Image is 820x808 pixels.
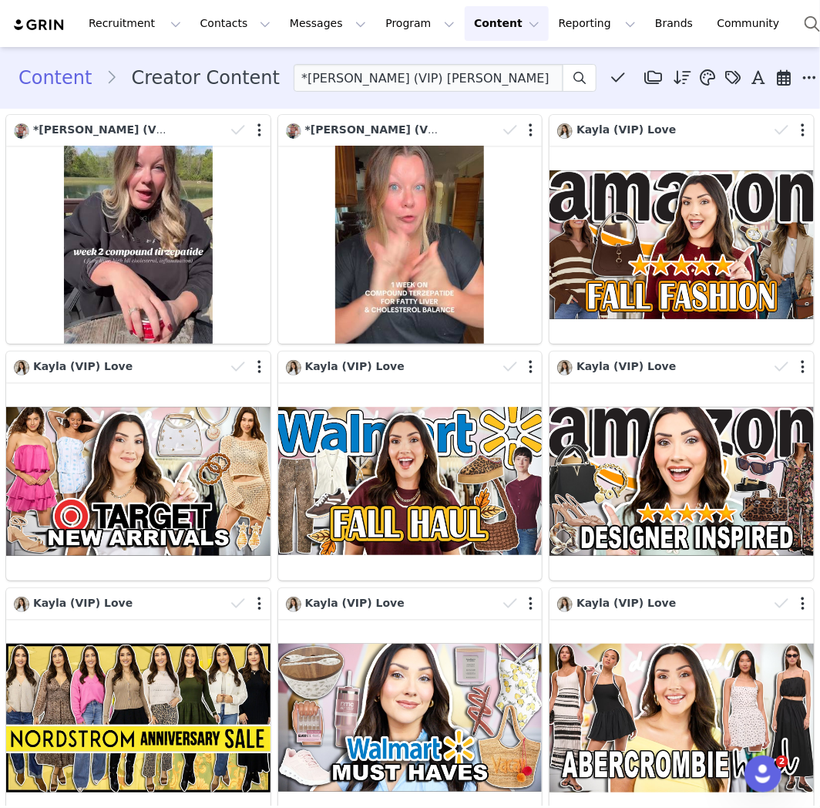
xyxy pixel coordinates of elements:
[465,6,549,41] button: Content
[281,6,375,41] button: Messages
[576,597,676,609] span: Kayla (VIP) Love
[376,6,464,41] button: Program
[286,597,301,612] img: a0acb475-e27d-4377-abfa-a943f5fedd60.jpg
[576,123,676,136] span: Kayla (VIP) Love
[33,597,133,609] span: Kayla (VIP) Love
[646,6,707,41] a: Brands
[557,597,573,612] img: a0acb475-e27d-4377-abfa-a943f5fedd60.jpg
[79,6,190,41] button: Recruitment
[708,6,796,41] a: Community
[286,123,301,139] img: 341a8856-bd5e-4c8c-a8a5-391fd8dfacd2.jpg
[776,756,788,768] span: 2
[14,360,29,375] img: a0acb475-e27d-4377-abfa-a943f5fedd60.jpg
[14,597,29,612] img: a0acb475-e27d-4377-abfa-a943f5fedd60.jpg
[18,64,106,92] a: Content
[294,64,563,92] input: Search labels, captions, # and @ tags
[576,360,676,372] span: Kayla (VIP) Love
[191,6,280,41] button: Contacts
[12,18,66,32] img: grin logo
[744,756,781,793] iframe: Intercom live chat
[286,360,301,375] img: a0acb475-e27d-4377-abfa-a943f5fedd60.jpg
[305,597,405,609] span: Kayla (VIP) Love
[557,360,573,375] img: a0acb475-e27d-4377-abfa-a943f5fedd60.jpg
[305,360,405,372] span: Kayla (VIP) Love
[549,6,645,41] button: Reporting
[33,123,277,136] span: *[PERSON_NAME] (VIP) [PERSON_NAME]
[33,360,133,372] span: Kayla (VIP) Love
[14,123,29,139] img: 341a8856-bd5e-4c8c-a8a5-391fd8dfacd2.jpg
[305,123,549,136] span: *[PERSON_NAME] (VIP) [PERSON_NAME]
[557,123,573,139] img: a0acb475-e27d-4377-abfa-a943f5fedd60.jpg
